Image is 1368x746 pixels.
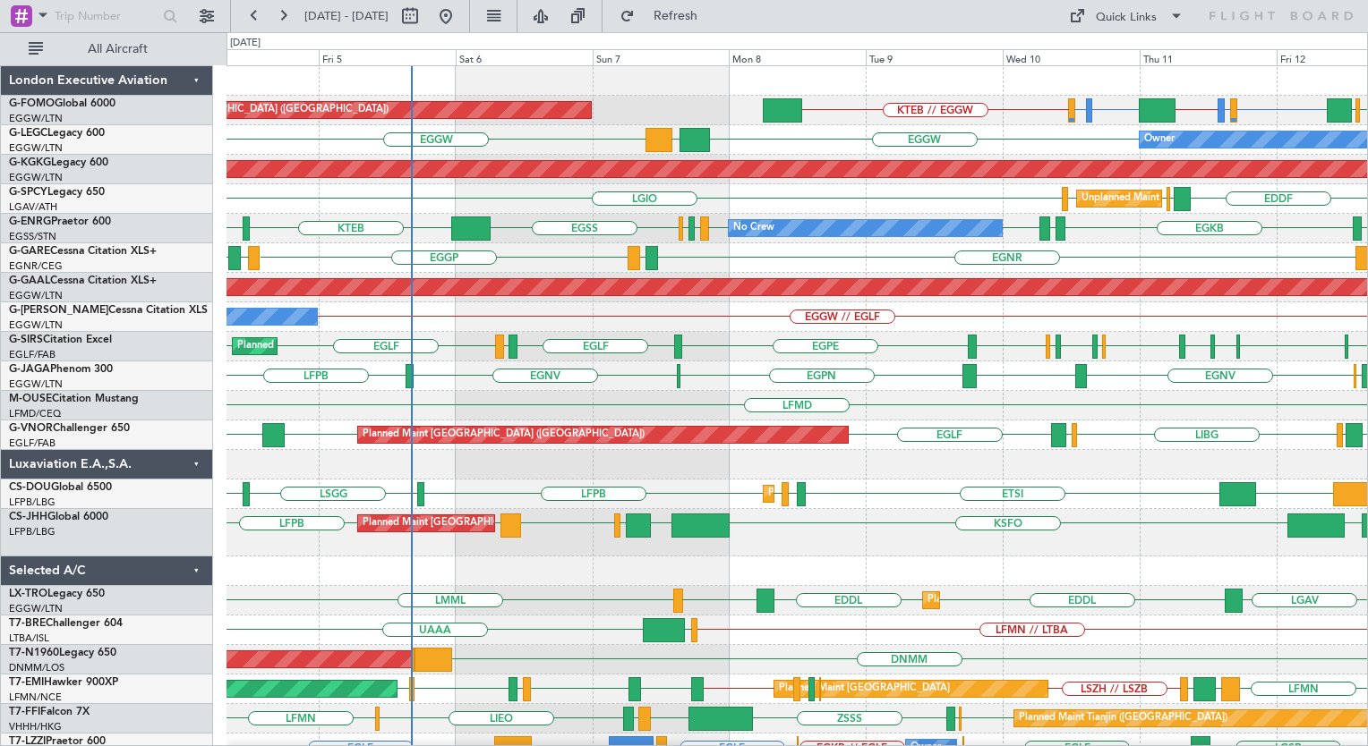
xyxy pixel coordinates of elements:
[9,187,47,198] span: G-SPCY
[9,691,62,704] a: LFMN/NCE
[9,305,108,316] span: G-[PERSON_NAME]
[9,259,63,273] a: EGNR/CEG
[9,496,56,509] a: LFPB/LBG
[9,335,112,345] a: G-SIRSCitation Excel
[9,407,61,420] a: LFMD/CEQ
[9,246,157,257] a: G-GARECessna Citation XLS+
[363,421,645,448] div: Planned Maint [GEOGRAPHIC_DATA] ([GEOGRAPHIC_DATA])
[9,98,55,109] span: G-FOMO
[9,707,90,717] a: T7-FFIFalcon 7X
[237,333,519,360] div: Planned Maint [GEOGRAPHIC_DATA] ([GEOGRAPHIC_DATA])
[9,512,47,522] span: CS-JHH
[9,230,56,243] a: EGSS/STN
[9,677,44,688] span: T7-EMI
[1003,49,1140,65] div: Wed 10
[363,510,645,537] div: Planned Maint [GEOGRAPHIC_DATA] ([GEOGRAPHIC_DATA])
[9,648,116,658] a: T7-N1960Legacy 650
[456,49,593,65] div: Sat 6
[47,43,189,55] span: All Aircraft
[55,3,158,30] input: Trip Number
[638,10,714,22] span: Refresh
[9,187,105,198] a: G-SPCYLegacy 650
[9,482,51,493] span: CS-DOU
[9,589,105,599] a: LX-TROLegacy 650
[9,707,40,717] span: T7-FFI
[9,305,208,316] a: G-[PERSON_NAME]Cessna Citation XLS
[9,377,63,391] a: EGGW/LTN
[9,525,56,538] a: LFPB/LBG
[768,480,1050,507] div: Planned Maint [GEOGRAPHIC_DATA] ([GEOGRAPHIC_DATA])
[9,128,47,139] span: G-LEGC
[9,216,111,227] a: G-ENRGPraetor 600
[9,512,108,522] a: CS-JHHGlobal 6000
[9,128,105,139] a: G-LEGCLegacy 600
[9,276,157,286] a: G-GAALCessna Citation XLS+
[611,2,719,30] button: Refresh
[20,35,194,64] button: All Aircraft
[1140,49,1277,65] div: Thu 11
[319,49,456,65] div: Fri 5
[9,335,43,345] span: G-SIRS
[9,394,52,404] span: M-OUSE
[729,49,866,65] div: Mon 8
[1144,126,1175,153] div: Owner
[9,171,63,184] a: EGGW/LTN
[9,482,112,493] a: CS-DOUGlobal 6500
[9,200,57,214] a: LGAV/ATH
[182,49,319,65] div: Thu 4
[1096,9,1157,27] div: Quick Links
[9,141,63,155] a: EGGW/LTN
[9,364,113,375] a: G-JAGAPhenom 300
[304,8,389,24] span: [DATE] - [DATE]
[9,437,56,450] a: EGLF/FAB
[107,97,389,123] div: Planned Maint [GEOGRAPHIC_DATA] ([GEOGRAPHIC_DATA])
[9,618,123,629] a: T7-BREChallenger 604
[9,677,118,688] a: T7-EMIHawker 900XP
[1019,705,1227,732] div: Planned Maint Tianjin ([GEOGRAPHIC_DATA])
[9,112,63,125] a: EGGW/LTN
[9,394,139,404] a: M-OUSECitation Mustang
[9,661,64,674] a: DNMM/LOS
[9,348,56,361] a: EGLF/FAB
[9,423,130,434] a: G-VNORChallenger 650
[866,49,1003,65] div: Tue 9
[9,98,115,109] a: G-FOMOGlobal 6000
[9,216,51,227] span: G-ENRG
[9,246,50,257] span: G-GARE
[928,587,1045,614] div: Planned Maint Dusseldorf
[9,364,50,375] span: G-JAGA
[779,675,950,702] div: Planned Maint [GEOGRAPHIC_DATA]
[9,632,49,645] a: LTBA/ISL
[1060,2,1193,30] button: Quick Links
[230,36,261,51] div: [DATE]
[9,157,51,168] span: G-KGKG
[9,618,46,629] span: T7-BRE
[9,318,63,332] a: EGGW/LTN
[593,49,730,65] div: Sun 7
[733,215,774,242] div: No Crew
[9,602,63,615] a: EGGW/LTN
[9,720,62,733] a: VHHH/HKG
[9,157,108,168] a: G-KGKGLegacy 600
[9,276,50,286] span: G-GAAL
[9,289,63,302] a: EGGW/LTN
[9,589,47,599] span: LX-TRO
[9,648,59,658] span: T7-N1960
[9,423,53,434] span: G-VNOR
